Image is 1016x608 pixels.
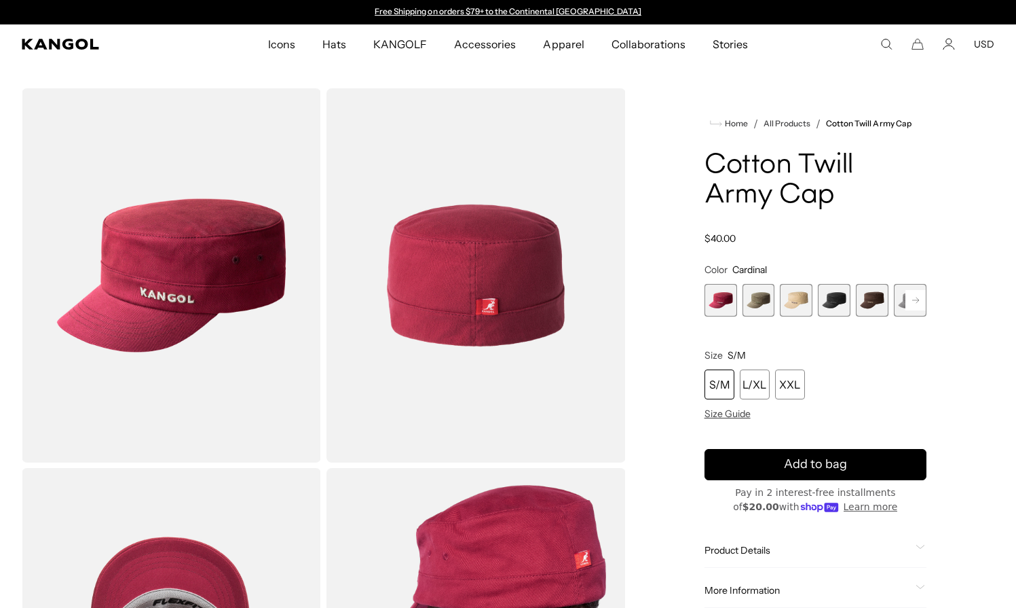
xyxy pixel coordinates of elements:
[704,151,926,211] h1: Cotton Twill Army Cap
[22,88,321,463] img: color-cardinal
[309,24,360,64] a: Hats
[713,24,748,64] span: Stories
[894,284,926,317] label: Grey
[974,38,994,50] button: USD
[375,6,641,16] a: Free Shipping on orders $79+ to the Continental [GEOGRAPHIC_DATA]
[775,370,805,399] div: XXL
[748,115,758,132] li: /
[360,24,440,64] a: KANGOLF
[780,284,812,317] div: 3 of 9
[880,38,892,50] summary: Search here
[704,232,736,245] span: $40.00
[856,284,888,317] label: Brown
[440,24,529,64] a: Accessories
[784,455,847,473] span: Add to bag
[826,119,911,128] a: Cotton Twill Army Cap
[704,370,734,399] div: S/M
[22,39,176,50] a: Kangol
[856,284,888,317] div: 5 of 9
[704,264,728,276] span: Color
[699,24,761,64] a: Stories
[740,370,770,399] div: L/XL
[322,24,346,64] span: Hats
[704,449,926,480] button: Add to bag
[818,284,850,317] div: 4 of 9
[704,544,910,556] span: Product Details
[764,119,810,128] a: All Products
[732,264,767,276] span: Cardinal
[373,24,427,64] span: KANGOLF
[943,38,955,50] a: Account
[598,24,699,64] a: Collaborations
[704,284,737,317] div: 1 of 9
[369,7,648,18] slideshow-component: Announcement bar
[911,38,924,50] button: Cart
[742,284,775,317] div: 2 of 9
[704,349,723,361] span: Size
[369,7,648,18] div: Announcement
[255,24,309,64] a: Icons
[704,408,751,420] span: Size Guide
[810,115,821,132] li: /
[543,24,584,64] span: Apparel
[268,24,295,64] span: Icons
[742,284,775,317] label: Green
[704,584,910,596] span: More Information
[818,284,850,317] label: Black
[369,7,648,18] div: 1 of 2
[894,284,926,317] div: 6 of 9
[454,24,516,64] span: Accessories
[529,24,597,64] a: Apparel
[704,115,926,132] nav: breadcrumbs
[780,284,812,317] label: Beige
[710,118,748,130] a: Home
[728,349,746,361] span: S/M
[704,284,737,317] label: Cardinal
[612,24,685,64] span: Collaborations
[326,88,626,463] img: color-cardinal
[722,119,748,128] span: Home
